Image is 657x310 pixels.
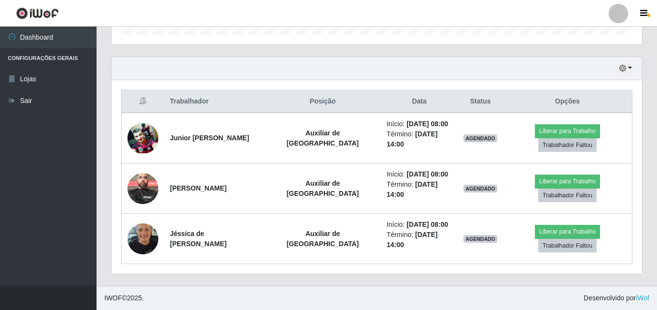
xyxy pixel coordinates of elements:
span: IWOF [104,294,122,302]
strong: Jéssica de [PERSON_NAME] [170,230,226,248]
th: Posição [265,90,381,113]
img: CoreUI Logo [16,7,59,19]
span: AGENDADO [463,134,497,142]
img: 1725909093018.jpeg [127,218,158,259]
img: 1747155708946.jpeg [127,123,158,153]
strong: Auxiliar de [GEOGRAPHIC_DATA] [287,129,359,147]
time: [DATE] 08:00 [406,221,448,228]
strong: Auxiliar de [GEOGRAPHIC_DATA] [287,230,359,248]
li: Término: [387,129,452,149]
strong: Junior [PERSON_NAME] [170,134,249,142]
time: [DATE] 08:00 [406,120,448,128]
th: Trabalhador [164,90,265,113]
img: 1751632959592.jpeg [127,168,158,209]
button: Liberar para Trabalho [535,225,600,238]
th: Opções [503,90,632,113]
button: Trabalhador Faltou [538,239,597,252]
button: Trabalhador Faltou [538,138,597,152]
th: Data [381,90,458,113]
button: Liberar para Trabalho [535,175,600,188]
strong: Auxiliar de [GEOGRAPHIC_DATA] [287,179,359,197]
span: AGENDADO [463,185,497,192]
span: Desenvolvido por [584,293,649,303]
a: iWof [636,294,649,302]
li: Início: [387,119,452,129]
strong: [PERSON_NAME] [170,184,226,192]
li: Término: [387,179,452,200]
li: Término: [387,230,452,250]
th: Status [458,90,503,113]
button: Liberar para Trabalho [535,124,600,138]
span: AGENDADO [463,235,497,243]
button: Trabalhador Faltou [538,189,597,202]
li: Início: [387,169,452,179]
li: Início: [387,220,452,230]
time: [DATE] 08:00 [406,170,448,178]
span: © 2025 . [104,293,144,303]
